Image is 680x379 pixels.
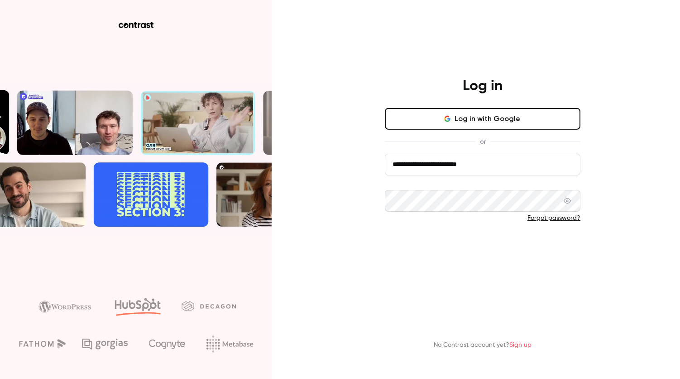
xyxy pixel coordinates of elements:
button: Log in [385,237,580,259]
button: Log in with Google [385,108,580,130]
a: Sign up [509,342,532,348]
span: or [475,137,490,146]
p: No Contrast account yet? [434,340,532,350]
h4: Log in [463,77,503,95]
a: Forgot password? [527,215,580,221]
img: decagon [182,301,236,311]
